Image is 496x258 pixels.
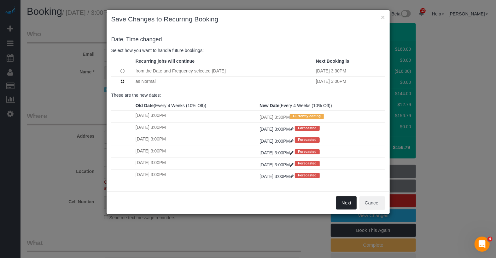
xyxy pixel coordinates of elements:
[134,146,258,158] td: [DATE] 3:00PM
[475,237,490,252] iframe: Intercom live chat
[134,66,314,76] td: from the Date and Frequency selected [DATE]
[134,134,258,146] td: [DATE] 3:00PM
[258,101,385,111] th: (Every 4 Weeks (10% Off))
[260,174,295,179] a: [DATE] 3:00PM
[295,161,320,166] span: Forecasted
[134,101,258,111] th: (Every 4 Weeks (10% Off))
[134,158,258,169] td: [DATE] 3:00PM
[111,37,385,43] h4: changed
[260,139,295,144] a: [DATE] 3:00PM
[295,149,320,154] span: Forecasted
[260,162,295,167] a: [DATE] 3:00PM
[260,127,295,132] a: [DATE] 3:00PM
[295,173,320,178] span: Forecasted
[111,92,385,98] p: These are the new dates:
[134,76,314,86] td: as Normal
[111,36,139,43] span: Date, Time
[260,150,295,155] a: [DATE] 3:00PM
[381,14,385,20] button: ×
[111,14,385,24] h3: Save Changes to Recurring Booking
[134,169,258,181] td: [DATE] 3:00PM
[336,196,357,209] button: Next
[314,76,385,86] td: [DATE] 3:00PM
[290,114,324,119] span: Currently editing
[134,122,258,134] td: [DATE] 3:00PM
[295,137,320,142] span: Forecasted
[134,111,258,122] td: [DATE] 3:00PM
[111,47,385,54] p: Select how you want to handle future bookings:
[258,111,385,122] td: [DATE] 3:30PM
[316,59,349,64] strong: Next Booking is
[260,103,279,108] strong: New Date
[314,66,385,76] td: [DATE] 3:30PM
[136,103,154,108] strong: Old Date
[359,196,385,209] button: Cancel
[295,126,320,131] span: Forecasted
[136,59,195,64] strong: Recurring jobs will continue
[487,237,493,242] span: 4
